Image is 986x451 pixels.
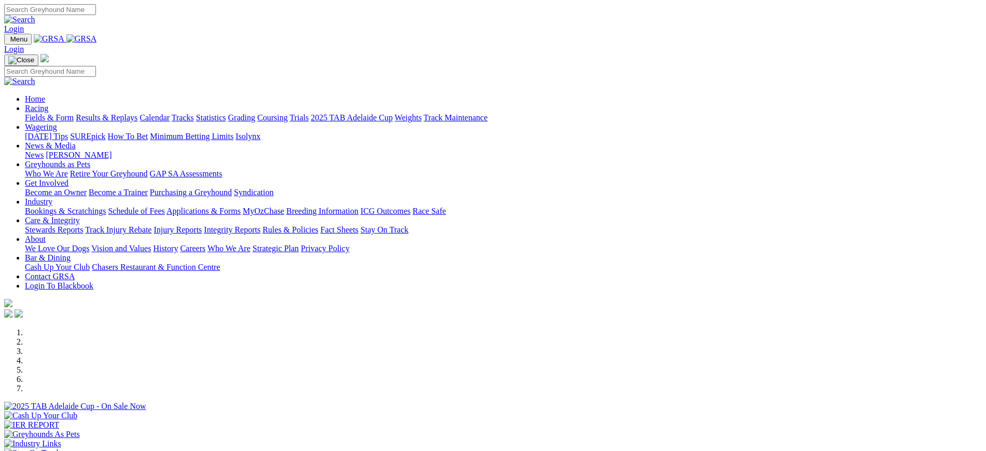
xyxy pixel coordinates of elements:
img: logo-grsa-white.png [40,54,49,62]
a: Home [25,94,45,103]
a: Strategic Plan [253,244,299,253]
img: Greyhounds As Pets [4,430,80,439]
a: ICG Outcomes [360,207,410,215]
img: Industry Links [4,439,61,448]
div: Greyhounds as Pets [25,169,982,179]
a: We Love Our Dogs [25,244,89,253]
button: Toggle navigation [4,54,38,66]
a: Vision and Values [91,244,151,253]
a: Cash Up Your Club [25,263,90,271]
img: 2025 TAB Adelaide Cup - On Sale Now [4,402,146,411]
a: Calendar [140,113,170,122]
a: Get Involved [25,179,68,187]
a: Become a Trainer [89,188,148,197]
img: Search [4,77,35,86]
a: Retire Your Greyhound [70,169,148,178]
a: Track Injury Rebate [85,225,151,234]
a: Applications & Forms [166,207,241,215]
a: Race Safe [412,207,446,215]
a: Schedule of Fees [108,207,164,215]
a: Track Maintenance [424,113,488,122]
input: Search [4,66,96,77]
img: logo-grsa-white.png [4,299,12,307]
a: How To Bet [108,132,148,141]
a: Weights [395,113,422,122]
div: Racing [25,113,982,122]
a: SUREpick [70,132,105,141]
div: Get Involved [25,188,982,197]
a: Become an Owner [25,188,87,197]
a: Greyhounds as Pets [25,160,90,169]
a: Coursing [257,113,288,122]
a: Fields & Form [25,113,74,122]
a: Breeding Information [286,207,358,215]
a: Wagering [25,122,57,131]
a: Tracks [172,113,194,122]
a: Fact Sheets [321,225,358,234]
a: Login [4,45,24,53]
div: Bar & Dining [25,263,982,272]
a: Industry [25,197,52,206]
div: Care & Integrity [25,225,982,235]
a: Syndication [234,188,273,197]
a: Login To Blackbook [25,281,93,290]
img: GRSA [34,34,64,44]
img: IER REPORT [4,420,59,430]
div: Industry [25,207,982,216]
a: Who We Are [207,244,251,253]
a: Results & Replays [76,113,137,122]
img: GRSA [66,34,97,44]
a: Bar & Dining [25,253,71,262]
a: Integrity Reports [204,225,260,234]
a: 2025 TAB Adelaide Cup [311,113,393,122]
a: Stay On Track [360,225,408,234]
div: News & Media [25,151,982,160]
a: Statistics [196,113,226,122]
img: Cash Up Your Club [4,411,77,420]
a: Rules & Policies [262,225,318,234]
a: Who We Are [25,169,68,178]
a: Isolynx [235,132,260,141]
div: Wagering [25,132,982,141]
a: Privacy Policy [301,244,350,253]
a: Minimum Betting Limits [150,132,233,141]
div: About [25,244,982,253]
a: Stewards Reports [25,225,83,234]
a: News [25,151,44,159]
a: Bookings & Scratchings [25,207,106,215]
a: Contact GRSA [25,272,75,281]
img: facebook.svg [4,309,12,318]
a: Grading [228,113,255,122]
a: Careers [180,244,205,253]
a: GAP SA Assessments [150,169,223,178]
img: Close [8,56,34,64]
a: About [25,235,46,243]
span: Menu [10,35,27,43]
a: Racing [25,104,48,113]
a: [DATE] Tips [25,132,68,141]
a: Chasers Restaurant & Function Centre [92,263,220,271]
a: Login [4,24,24,33]
a: MyOzChase [243,207,284,215]
img: Search [4,15,35,24]
input: Search [4,4,96,15]
a: History [153,244,178,253]
a: [PERSON_NAME] [46,151,112,159]
a: Injury Reports [154,225,202,234]
a: News & Media [25,141,76,150]
a: Trials [289,113,309,122]
img: twitter.svg [15,309,23,318]
button: Toggle navigation [4,34,32,45]
a: Purchasing a Greyhound [150,188,232,197]
a: Care & Integrity [25,216,80,225]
